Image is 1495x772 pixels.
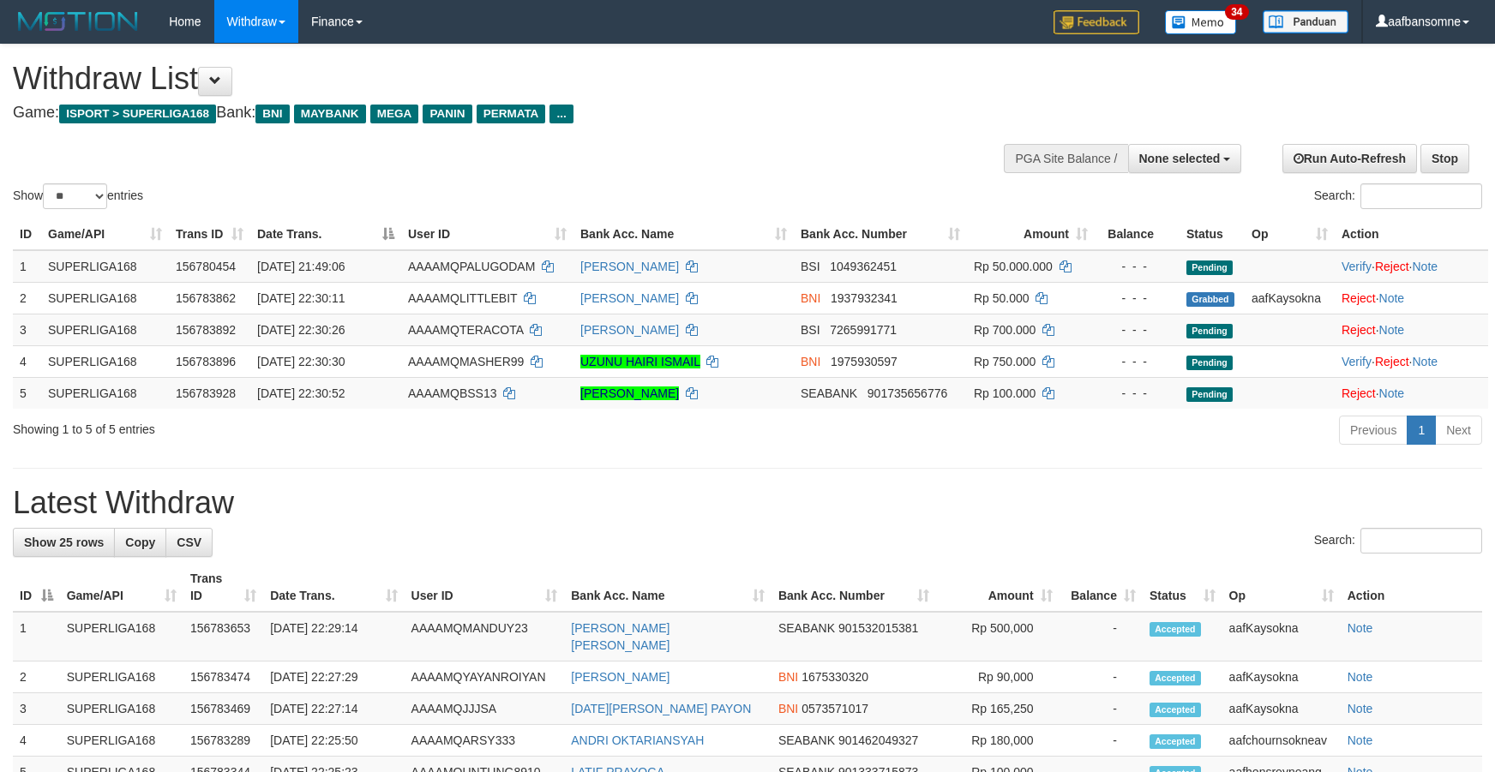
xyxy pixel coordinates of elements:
[250,218,401,250] th: Date Trans.: activate to sort column descending
[176,386,236,400] span: 156783928
[13,345,41,377] td: 4
[183,725,263,757] td: 156783289
[183,563,263,612] th: Trans ID: activate to sort column ascending
[13,661,60,693] td: 2
[1282,144,1417,173] a: Run Auto-Refresh
[831,291,898,305] span: Copy 1937932341 to clipboard
[176,355,236,368] span: 156783896
[778,621,835,635] span: SEABANK
[477,105,546,123] span: PERMATA
[802,702,868,715] span: Copy 0573571017 to clipboard
[405,725,565,757] td: AAAAMQARSY333
[802,670,868,684] span: Copy 1675330320 to clipboard
[1102,290,1173,307] div: - - -
[1263,10,1348,33] img: panduan.png
[801,260,820,273] span: BSI
[1335,345,1488,377] td: · ·
[405,693,565,725] td: AAAAMQJJJSA
[125,536,155,549] span: Copy
[405,563,565,612] th: User ID: activate to sort column ascending
[405,612,565,661] td: AAAAMQMANDUY23
[1348,702,1373,715] a: Note
[1342,260,1372,273] a: Verify
[1335,218,1488,250] th: Action
[1348,621,1373,635] a: Note
[1060,693,1143,725] td: -
[967,218,1095,250] th: Amount: activate to sort column ascending
[1054,10,1139,34] img: Feedback.jpg
[13,612,60,661] td: 1
[13,414,610,438] div: Showing 1 to 5 of 5 entries
[801,386,857,400] span: SEABANK
[183,612,263,661] td: 156783653
[974,386,1036,400] span: Rp 100.000
[1335,377,1488,409] td: ·
[176,323,236,337] span: 156783892
[573,218,794,250] th: Bank Acc. Name: activate to sort column ascending
[41,345,169,377] td: SUPERLIGA168
[60,725,183,757] td: SUPERLIGA168
[255,105,289,123] span: BNI
[59,105,216,123] span: ISPORT > SUPERLIGA168
[13,486,1482,520] h1: Latest Withdraw
[1143,563,1222,612] th: Status: activate to sort column ascending
[41,282,169,314] td: SUPERLIGA168
[1342,386,1376,400] a: Reject
[1222,693,1341,725] td: aafKaysokna
[571,733,704,747] a: ANDRI OKTARIANSYAH
[1375,260,1409,273] a: Reject
[13,183,143,209] label: Show entries
[408,260,535,273] span: AAAAMQPALUGODAM
[831,355,898,368] span: Copy 1975930597 to clipboard
[294,105,366,123] span: MAYBANK
[257,260,345,273] span: [DATE] 21:49:06
[408,291,517,305] span: AAAAMQLITTLEBIT
[571,702,751,715] a: [DATE][PERSON_NAME] PAYON
[257,291,345,305] span: [DATE] 22:30:11
[1186,387,1233,402] span: Pending
[1335,314,1488,345] td: ·
[1420,144,1469,173] a: Stop
[778,733,835,747] span: SEABANK
[13,218,41,250] th: ID
[1360,528,1482,554] input: Search:
[13,693,60,725] td: 3
[408,355,524,368] span: AAAAMQMASHER99
[41,250,169,283] td: SUPERLIGA168
[176,291,236,305] span: 156783862
[60,661,183,693] td: SUPERLIGA168
[1102,321,1173,338] div: - - -
[183,693,263,725] td: 156783469
[60,612,183,661] td: SUPERLIGA168
[1095,218,1180,250] th: Balance
[778,702,798,715] span: BNI
[408,323,523,337] span: AAAAMQTERACOTA
[1102,258,1173,275] div: - - -
[571,621,669,652] a: [PERSON_NAME] [PERSON_NAME]
[41,218,169,250] th: Game/API: activate to sort column ascending
[60,693,183,725] td: SUPERLIGA168
[405,661,565,693] td: AAAAMQYAYANROIYAN
[1060,612,1143,661] td: -
[1348,670,1373,684] a: Note
[778,670,798,684] span: BNI
[60,563,183,612] th: Game/API: activate to sort column ascending
[1360,183,1482,209] input: Search:
[13,62,980,96] h1: Withdraw List
[1412,260,1438,273] a: Note
[549,105,573,123] span: ...
[1342,323,1376,337] a: Reject
[838,621,918,635] span: Copy 901532015381 to clipboard
[1139,152,1221,165] span: None selected
[801,323,820,337] span: BSI
[257,355,345,368] span: [DATE] 22:30:30
[1435,416,1482,445] a: Next
[936,693,1060,725] td: Rp 165,250
[263,661,404,693] td: [DATE] 22:27:29
[1412,355,1438,368] a: Note
[1335,282,1488,314] td: ·
[868,386,947,400] span: Copy 901735656776 to clipboard
[1375,355,1409,368] a: Reject
[974,260,1053,273] span: Rp 50.000.000
[580,260,679,273] a: [PERSON_NAME]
